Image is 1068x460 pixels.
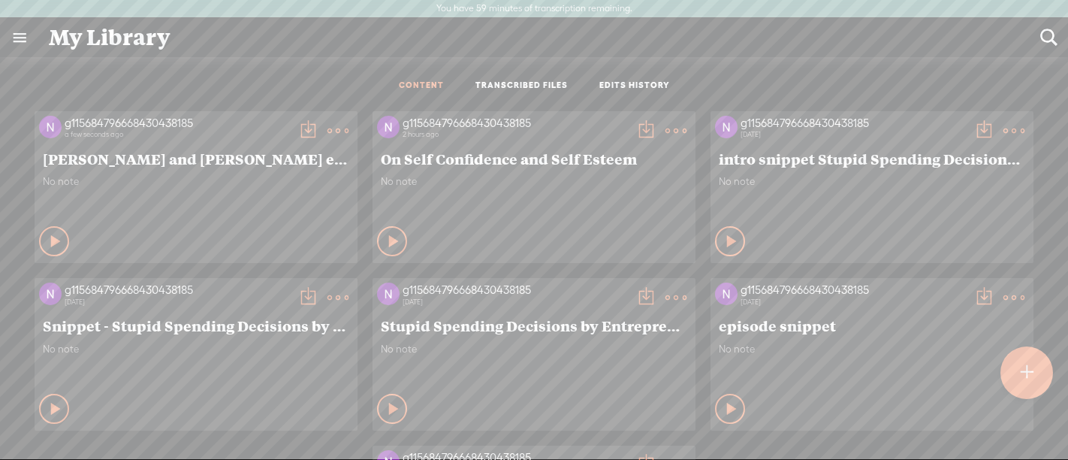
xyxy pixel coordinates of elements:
[38,18,1030,57] div: My Library
[599,80,670,92] a: EDITS HISTORY
[403,283,628,298] div: g115684796668430438185
[381,175,687,188] span: No note
[741,283,966,298] div: g115684796668430438185
[43,316,349,334] span: Snippet - Stupid Spending Decisions by Entrepreneurs with [PERSON_NAME]
[719,175,1025,188] span: No note
[403,130,628,139] div: 2 hours ago
[715,116,738,138] img: http%3A%2F%2Fres.cloudinary.com%2Ftrebble-fm%2Fimage%2Fupload%2Fv1753703250%2Fcom.trebble.trebble...
[436,3,632,15] label: You have 59 minutes of transcription remaining.
[43,150,349,168] span: [PERSON_NAME] and [PERSON_NAME] ep snippet
[377,283,400,305] img: http%3A%2F%2Fres.cloudinary.com%2Ftrebble-fm%2Fimage%2Fupload%2Fv1753703250%2Fcom.trebble.trebble...
[381,150,687,168] span: On Self Confidence and Self Esteem
[719,150,1025,168] span: intro snippet Stupid Spending Decisions by Entrepreneurs with [PERSON_NAME]
[43,175,349,188] span: No note
[399,80,444,92] a: CONTENT
[43,343,349,356] span: No note
[741,130,966,139] div: [DATE]
[475,80,568,92] a: TRANSCRIBED FILES
[65,298,290,307] div: [DATE]
[39,283,62,305] img: http%3A%2F%2Fres.cloudinary.com%2Ftrebble-fm%2Fimage%2Fupload%2Fv1753703250%2Fcom.trebble.trebble...
[403,298,628,307] div: [DATE]
[719,316,1025,334] span: episode snippet
[403,116,628,131] div: g115684796668430438185
[381,343,687,356] span: No note
[741,298,966,307] div: [DATE]
[715,283,738,305] img: http%3A%2F%2Fres.cloudinary.com%2Ftrebble-fm%2Fimage%2Fupload%2Fv1753703250%2Fcom.trebble.trebble...
[65,283,290,298] div: g115684796668430438185
[381,316,687,334] span: Stupid Spending Decisions by Entrepreneurs with [PERSON_NAME]
[719,343,1025,356] span: No note
[65,130,290,139] div: a few seconds ago
[377,116,400,138] img: http%3A%2F%2Fres.cloudinary.com%2Ftrebble-fm%2Fimage%2Fupload%2Fv1753703250%2Fcom.trebble.trebble...
[65,116,290,131] div: g115684796668430438185
[39,116,62,138] img: http%3A%2F%2Fres.cloudinary.com%2Ftrebble-fm%2Fimage%2Fupload%2Fv1753703250%2Fcom.trebble.trebble...
[741,116,966,131] div: g115684796668430438185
